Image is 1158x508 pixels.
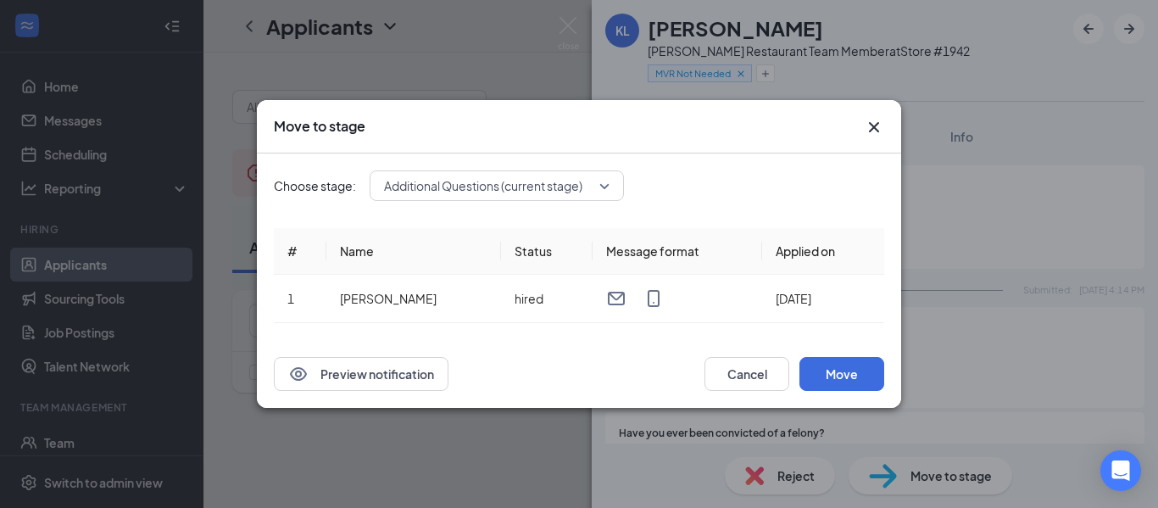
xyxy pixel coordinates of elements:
[326,228,501,275] th: Name
[384,173,582,198] span: Additional Questions (current stage)
[606,288,626,309] svg: Email
[288,364,309,384] svg: Eye
[274,357,448,391] button: EyePreview notification
[274,117,365,136] h3: Move to stage
[643,288,664,309] svg: MobileSms
[287,291,294,306] span: 1
[1100,450,1141,491] div: Open Intercom Messenger
[501,275,592,323] td: hired
[799,357,884,391] button: Move
[274,228,326,275] th: #
[704,357,789,391] button: Cancel
[762,275,884,323] td: [DATE]
[864,117,884,137] svg: Cross
[593,228,762,275] th: Message format
[762,228,884,275] th: Applied on
[274,176,356,195] span: Choose stage:
[501,228,592,275] th: Status
[864,117,884,137] button: Close
[326,275,501,323] td: [PERSON_NAME]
